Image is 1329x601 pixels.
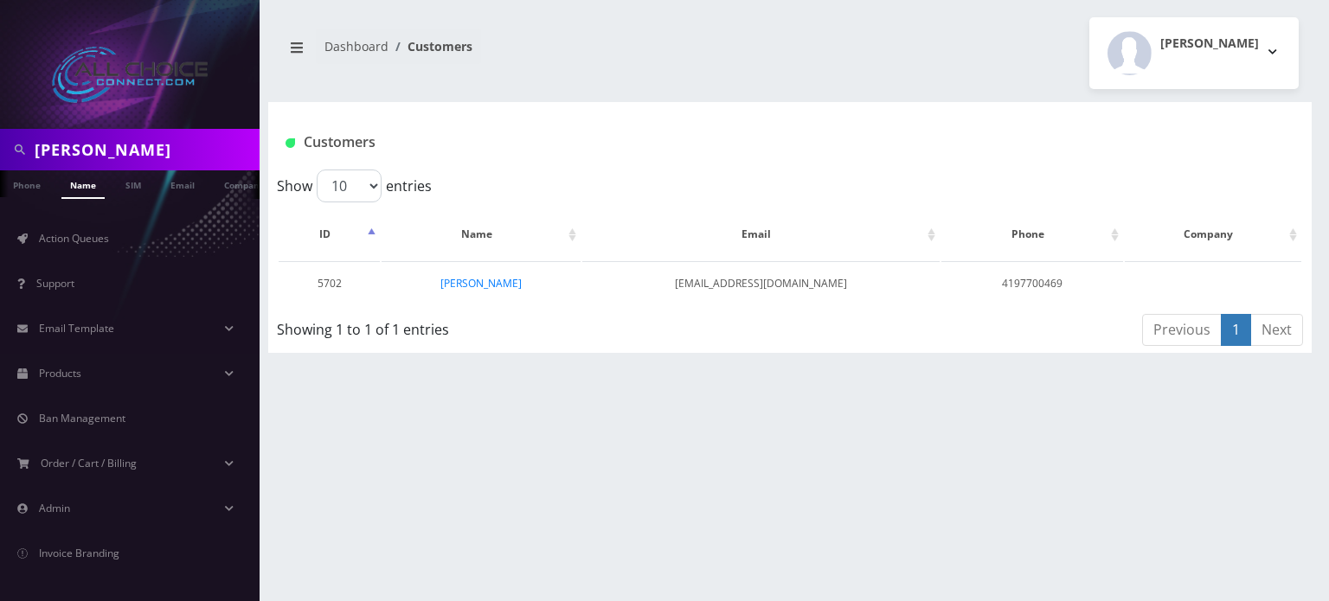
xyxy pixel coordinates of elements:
li: Customers [388,37,472,55]
span: Action Queues [39,231,109,246]
span: Admin [39,501,70,515]
img: All Choice Connect [52,47,208,103]
th: Name: activate to sort column ascending [382,209,580,259]
th: Company: activate to sort column ascending [1125,209,1301,259]
label: Show entries [277,169,432,202]
a: Previous [1142,314,1222,346]
a: Email [162,170,203,197]
a: Dashboard [324,38,388,54]
th: Phone: activate to sort column ascending [941,209,1123,259]
td: 4197700469 [941,261,1123,305]
a: Next [1250,314,1303,346]
a: 1 [1221,314,1251,346]
a: SIM [117,170,150,197]
h1: Customers [286,134,1122,150]
input: Search in Company [35,133,255,166]
div: Showing 1 to 1 of 1 entries [277,312,691,340]
span: Email Template [39,321,114,336]
span: Order / Cart / Billing [41,456,137,470]
td: [EMAIL_ADDRESS][DOMAIN_NAME] [582,261,940,305]
button: [PERSON_NAME] [1089,17,1299,89]
span: Invoice Branding [39,546,119,560]
span: Ban Management [39,411,125,425]
th: ID: activate to sort column descending [279,209,380,259]
span: Products [39,366,81,380]
select: Showentries [317,169,382,202]
td: 5702 [279,261,380,305]
a: Name [61,170,105,199]
a: Company [215,170,273,197]
h2: [PERSON_NAME] [1160,36,1259,51]
span: Support [36,276,74,291]
a: Phone [4,170,49,197]
nav: breadcrumb [281,29,777,78]
th: Email: activate to sort column ascending [582,209,940,259]
a: [PERSON_NAME] [440,276,522,291]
